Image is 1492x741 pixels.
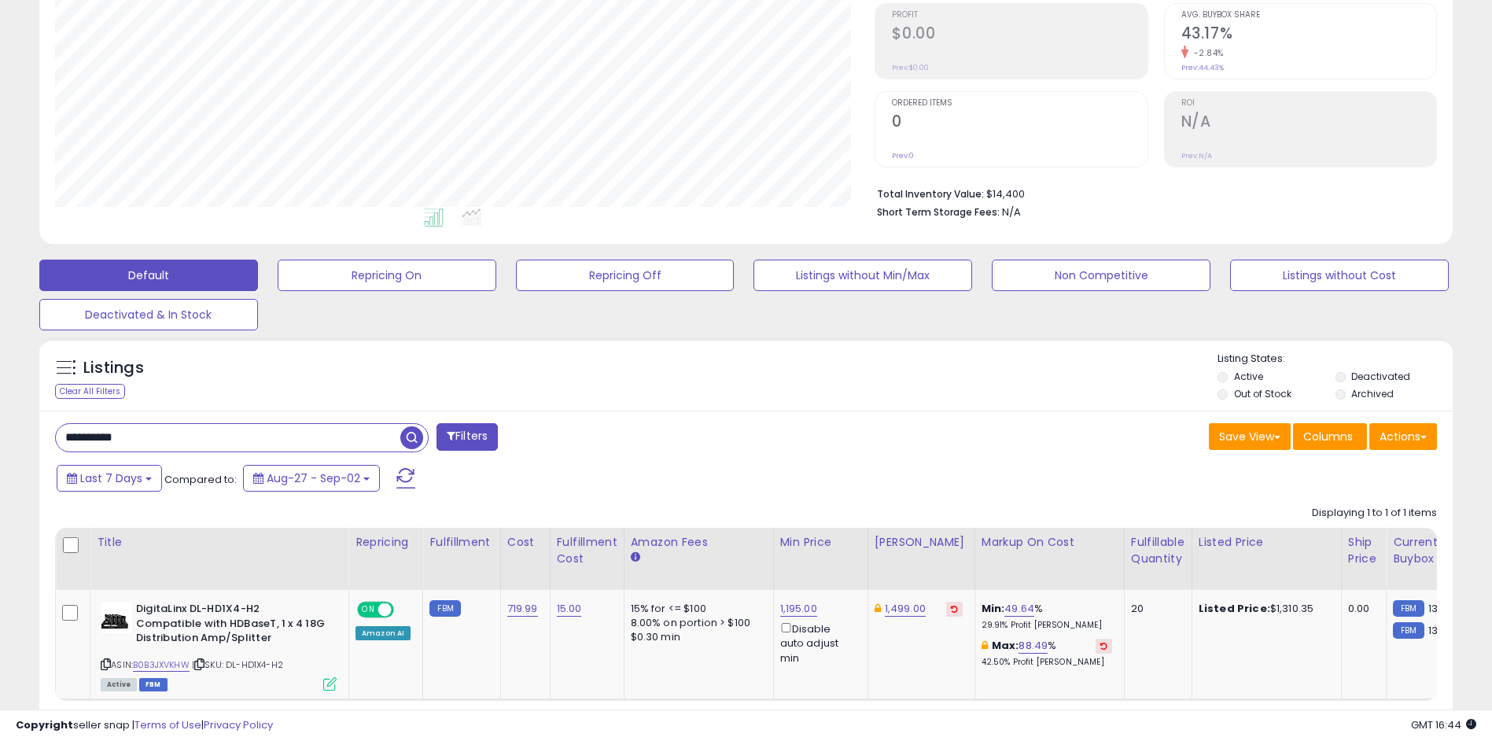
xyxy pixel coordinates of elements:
button: Last 7 Days [57,465,162,492]
div: Title [97,534,342,551]
div: Amazon Fees [631,534,767,551]
button: Listings without Min/Max [753,260,972,291]
small: FBM [1393,600,1424,617]
h2: 0 [892,112,1147,134]
button: Repricing On [278,260,496,291]
h5: Listings [83,357,144,379]
span: Avg. Buybox Share [1181,11,1436,20]
a: 719.99 [507,601,538,617]
button: Listings without Cost [1230,260,1449,291]
div: Current Buybox Price [1393,534,1474,567]
span: FBM [139,678,168,691]
a: Privacy Policy [204,717,273,732]
button: Aug-27 - Sep-02 [243,465,380,492]
div: 15% for <= $100 [631,602,761,616]
b: Total Inventory Value: [877,187,984,201]
div: 8.00% on portion > $100 [631,616,761,630]
h2: 43.17% [1181,24,1436,46]
div: Ship Price [1348,534,1380,567]
div: % [982,602,1112,631]
p: 29.91% Profit [PERSON_NAME] [982,620,1112,631]
span: N/A [1002,205,1021,219]
b: Short Term Storage Fees: [877,205,1000,219]
span: Compared to: [164,472,237,487]
a: 88.49 [1019,638,1048,654]
span: | SKU: DL-HD1X4-H2 [192,658,283,671]
div: Cost [507,534,543,551]
b: Min: [982,601,1005,616]
div: Repricing [356,534,416,551]
div: [PERSON_NAME] [875,534,968,551]
label: Active [1234,370,1263,383]
div: Clear All Filters [55,384,125,399]
button: Default [39,260,258,291]
label: Deactivated [1351,370,1410,383]
th: The percentage added to the cost of goods (COGS) that forms the calculator for Min & Max prices. [974,528,1124,590]
span: Aug-27 - Sep-02 [267,470,360,486]
span: Last 7 Days [80,470,142,486]
div: Min Price [780,534,861,551]
span: OFF [392,603,417,617]
span: 1310.35 [1428,601,1463,616]
li: $14,400 [877,183,1425,202]
small: FBM [1393,622,1424,639]
button: Save View [1209,423,1291,450]
div: Amazon AI [356,626,411,640]
button: Non Competitive [992,260,1210,291]
span: Ordered Items [892,99,1147,108]
strong: Copyright [16,717,73,732]
span: ROI [1181,99,1436,108]
img: 416caNg0aCL._SL40_.jpg [101,602,132,633]
a: Terms of Use [134,717,201,732]
small: Prev: $0.00 [892,63,929,72]
a: B0B3JXVKHW [133,658,190,672]
div: $0.30 min [631,630,761,644]
button: Filters [437,423,498,451]
span: Profit [892,11,1147,20]
small: -2.84% [1188,47,1224,59]
span: ON [359,603,378,617]
p: 42.50% Profit [PERSON_NAME] [982,657,1112,668]
div: Fulfillment Cost [557,534,617,567]
div: % [982,639,1112,668]
button: Repricing Off [516,260,735,291]
a: 1,499.00 [885,601,926,617]
button: Actions [1369,423,1437,450]
a: 15.00 [557,601,582,617]
small: FBM [429,600,460,617]
small: Prev: N/A [1181,151,1212,160]
div: 20 [1131,602,1180,616]
div: 0.00 [1348,602,1374,616]
div: Displaying 1 to 1 of 1 items [1312,506,1437,521]
h2: N/A [1181,112,1436,134]
b: Listed Price: [1199,601,1270,616]
small: Prev: 0 [892,151,914,160]
span: All listings currently available for purchase on Amazon [101,678,137,691]
label: Archived [1351,387,1394,400]
a: 49.64 [1004,601,1034,617]
div: ASIN: [101,602,337,689]
div: Fulfillment [429,534,493,551]
span: 2025-09-10 16:44 GMT [1411,717,1476,732]
small: Amazon Fees. [631,551,640,565]
p: Listing States: [1218,352,1453,367]
div: Disable auto adjust min [780,620,856,665]
h2: $0.00 [892,24,1147,46]
a: 1,195.00 [780,601,817,617]
label: Out of Stock [1234,387,1291,400]
small: Prev: 44.43% [1181,63,1224,72]
span: 1313 [1428,623,1448,638]
b: DigitaLinx DL-HD1X4-H2 Compatible with HDBaseT, 1 x 4 18G Distribution Amp/Splitter [136,602,327,650]
button: Deactivated & In Stock [39,299,258,330]
div: seller snap | | [16,718,273,733]
b: Max: [992,638,1019,653]
span: Columns [1303,429,1353,444]
div: $1,310.35 [1199,602,1329,616]
div: Fulfillable Quantity [1131,534,1185,567]
button: Columns [1293,423,1367,450]
div: Markup on Cost [982,534,1118,551]
div: Listed Price [1199,534,1335,551]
